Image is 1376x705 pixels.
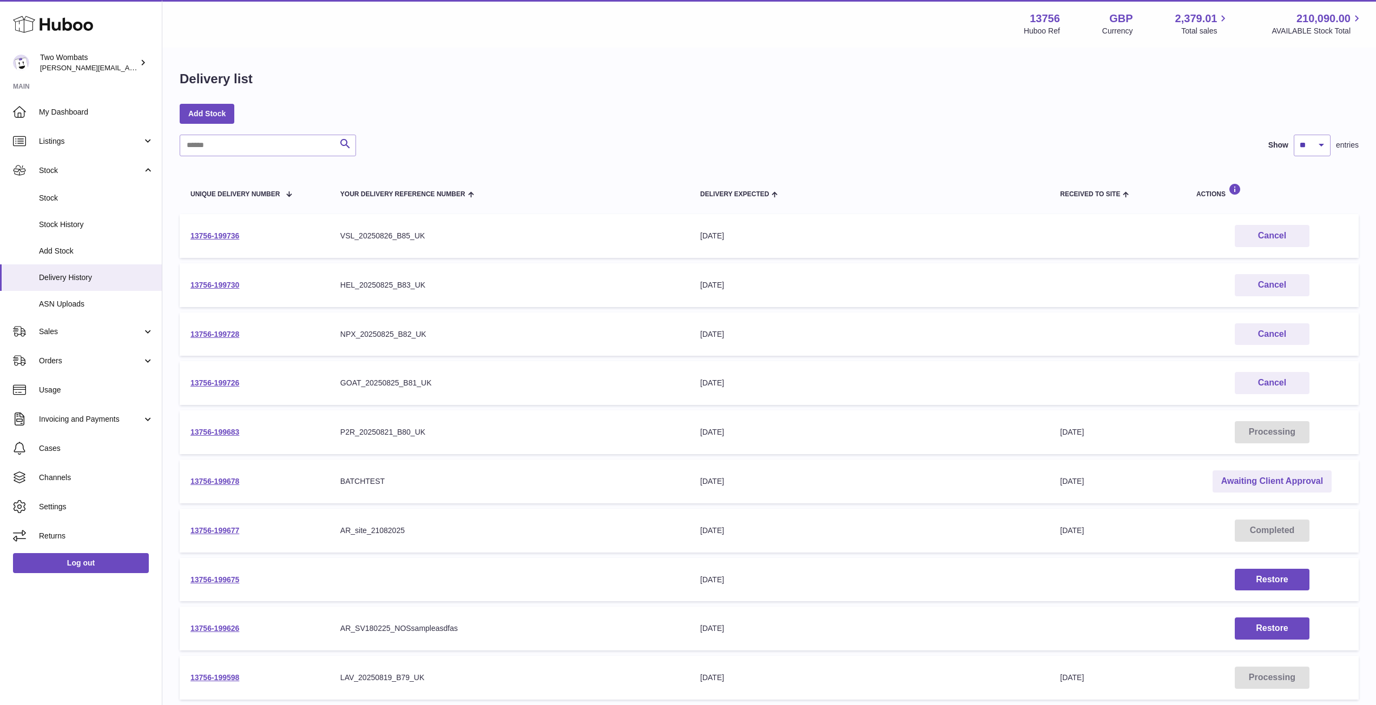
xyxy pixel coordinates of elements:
[190,575,239,584] a: 13756-199675
[1060,526,1084,535] span: [DATE]
[39,473,154,483] span: Channels
[340,623,679,634] div: AR_SV180225_NOSsampleasdfas
[39,443,154,454] span: Cases
[39,327,142,337] span: Sales
[39,220,154,230] span: Stock History
[190,477,239,485] a: 13756-199678
[1235,274,1309,296] button: Cancel
[700,280,1038,290] div: [DATE]
[1235,225,1309,247] button: Cancel
[180,104,234,123] a: Add Stock
[700,476,1038,487] div: [DATE]
[190,673,239,682] a: 13756-199598
[190,428,239,436] a: 13756-199683
[1060,428,1084,436] span: [DATE]
[39,107,154,117] span: My Dashboard
[340,427,679,437] div: P2R_20250821_B80_UK
[180,70,253,88] h1: Delivery list
[1235,617,1309,640] button: Restore
[13,55,29,71] img: philip.carroll@twowombats.com
[1272,11,1363,36] a: 210,090.00 AVAILABLE Stock Total
[39,356,142,366] span: Orders
[1181,26,1229,36] span: Total sales
[190,624,239,633] a: 13756-199626
[40,63,275,72] span: [PERSON_NAME][EMAIL_ADDRESS][PERSON_NAME][DOMAIN_NAME]
[39,385,154,395] span: Usage
[13,553,149,573] a: Log out
[1268,140,1288,150] label: Show
[1060,673,1084,682] span: [DATE]
[700,191,769,198] span: Delivery Expected
[190,231,239,240] a: 13756-199736
[190,330,239,338] a: 13756-199728
[1336,140,1359,150] span: entries
[190,281,239,289] a: 13756-199730
[700,673,1038,683] div: [DATE]
[340,526,679,536] div: AR_site_21082025
[700,526,1038,536] div: [DATE]
[190,378,239,387] a: 13756-199726
[700,575,1038,585] div: [DATE]
[700,623,1038,634] div: [DATE]
[1235,372,1309,394] button: Cancel
[190,191,280,198] span: Unique Delivery Number
[40,52,137,73] div: Two Wombats
[1024,26,1060,36] div: Huboo Ref
[39,272,154,283] span: Delivery History
[340,476,679,487] div: BATCHTEST
[340,191,465,198] span: Your Delivery Reference Number
[1196,183,1348,198] div: Actions
[1213,470,1332,493] a: Awaiting Client Approval
[700,427,1038,437] div: [DATE]
[340,280,679,290] div: HEL_20250825_B83_UK
[39,193,154,203] span: Stock
[340,378,679,388] div: GOAT_20250825_B81_UK
[340,673,679,683] div: LAV_20250819_B79_UK
[1060,191,1120,198] span: Received to Site
[39,299,154,309] span: ASN Uploads
[39,165,142,176] span: Stock
[340,231,679,241] div: VSL_20250826_B85_UK
[340,329,679,340] div: NPX_20250825_B82_UK
[39,502,154,512] span: Settings
[39,531,154,541] span: Returns
[700,378,1038,388] div: [DATE]
[190,526,239,535] a: 13756-199677
[1175,11,1230,36] a: 2,379.01 Total sales
[1030,11,1060,26] strong: 13756
[1235,323,1309,345] button: Cancel
[1060,477,1084,485] span: [DATE]
[39,246,154,256] span: Add Stock
[700,329,1038,340] div: [DATE]
[700,231,1038,241] div: [DATE]
[1272,26,1363,36] span: AVAILABLE Stock Total
[39,136,142,147] span: Listings
[1109,11,1133,26] strong: GBP
[1102,26,1133,36] div: Currency
[1296,11,1351,26] span: 210,090.00
[1175,11,1217,26] span: 2,379.01
[39,414,142,424] span: Invoicing and Payments
[1235,569,1309,591] button: Restore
